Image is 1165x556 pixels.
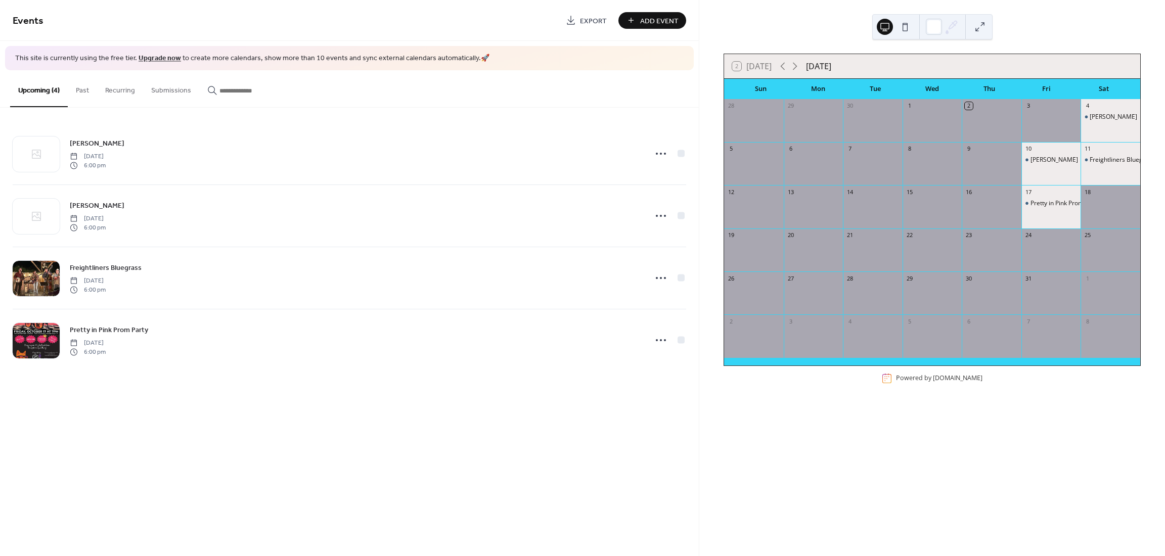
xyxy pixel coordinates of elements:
div: 1 [906,102,913,110]
a: [PERSON_NAME] [70,200,124,211]
div: 22 [906,231,913,239]
a: Pretty in Pink Prom Party [70,324,148,336]
div: 6 [965,317,972,325]
div: 26 [727,274,735,282]
div: 28 [727,102,735,110]
div: 8 [1084,317,1091,325]
div: 29 [787,102,794,110]
div: 12 [727,188,735,196]
span: Freightliners Bluegrass [70,262,142,273]
div: Freightliners Bluegrass [1090,156,1155,164]
div: Pretty in Pink Prom Party [1030,199,1100,208]
span: 6:00 pm [70,286,106,295]
a: Freightliners Bluegrass [70,262,142,273]
div: 31 [1024,274,1032,282]
div: 1 [1084,274,1091,282]
div: 11 [1084,145,1091,153]
div: 8 [906,145,913,153]
div: 18 [1084,188,1091,196]
div: 5 [727,145,735,153]
span: Export [580,16,607,26]
div: Fri [1018,79,1075,99]
span: Add Event [640,16,679,26]
div: 30 [965,274,972,282]
div: 27 [787,274,794,282]
div: Pretty in Pink Prom Party [1021,199,1081,208]
div: Tue [846,79,904,99]
div: Freightliners Bluegrass [1081,156,1140,164]
div: 28 [846,274,854,282]
div: 2 [965,102,972,110]
span: [DATE] [70,152,106,161]
div: 7 [1024,317,1032,325]
span: Events [13,11,43,31]
span: [DATE] [70,338,106,347]
a: Export [558,12,614,29]
a: [PERSON_NAME] [70,137,124,149]
div: Mon [789,79,846,99]
a: [DOMAIN_NAME] [933,374,982,383]
div: 7 [846,145,854,153]
div: 6 [787,145,794,153]
div: Nick Kemp [1081,113,1140,121]
div: 30 [846,102,854,110]
div: Powered by [896,374,982,383]
div: 17 [1024,188,1032,196]
button: Upcoming (4) [10,70,68,107]
button: Past [68,70,97,106]
div: [DATE] [806,60,831,72]
div: 15 [906,188,913,196]
div: Lee Buckner [1021,156,1081,164]
div: 16 [965,188,972,196]
div: 2 [727,317,735,325]
div: [PERSON_NAME] [1090,113,1137,121]
span: 6:00 pm [70,223,106,233]
span: This site is currently using the free tier. to create more calendars, show more than 10 events an... [15,54,489,64]
div: 24 [1024,231,1032,239]
span: 6:00 pm [70,161,106,170]
span: 6:00 pm [70,348,106,357]
div: 14 [846,188,854,196]
div: 10 [1024,145,1032,153]
div: 19 [727,231,735,239]
div: 23 [965,231,972,239]
div: Wed [904,79,961,99]
div: Sat [1075,79,1132,99]
div: 9 [965,145,972,153]
a: Upgrade now [139,52,181,65]
button: Recurring [97,70,143,106]
div: 3 [787,317,794,325]
div: 13 [787,188,794,196]
div: 4 [1084,102,1091,110]
div: Sun [732,79,789,99]
div: Thu [961,79,1018,99]
div: 20 [787,231,794,239]
div: 29 [906,274,913,282]
div: 21 [846,231,854,239]
div: [PERSON_NAME] [1030,156,1078,164]
div: 5 [906,317,913,325]
button: Submissions [143,70,199,106]
div: 3 [1024,102,1032,110]
span: [DATE] [70,214,106,223]
div: 4 [846,317,854,325]
span: [DATE] [70,276,106,285]
span: Pretty in Pink Prom Party [70,325,148,335]
div: 25 [1084,231,1091,239]
button: Add Event [618,12,686,29]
